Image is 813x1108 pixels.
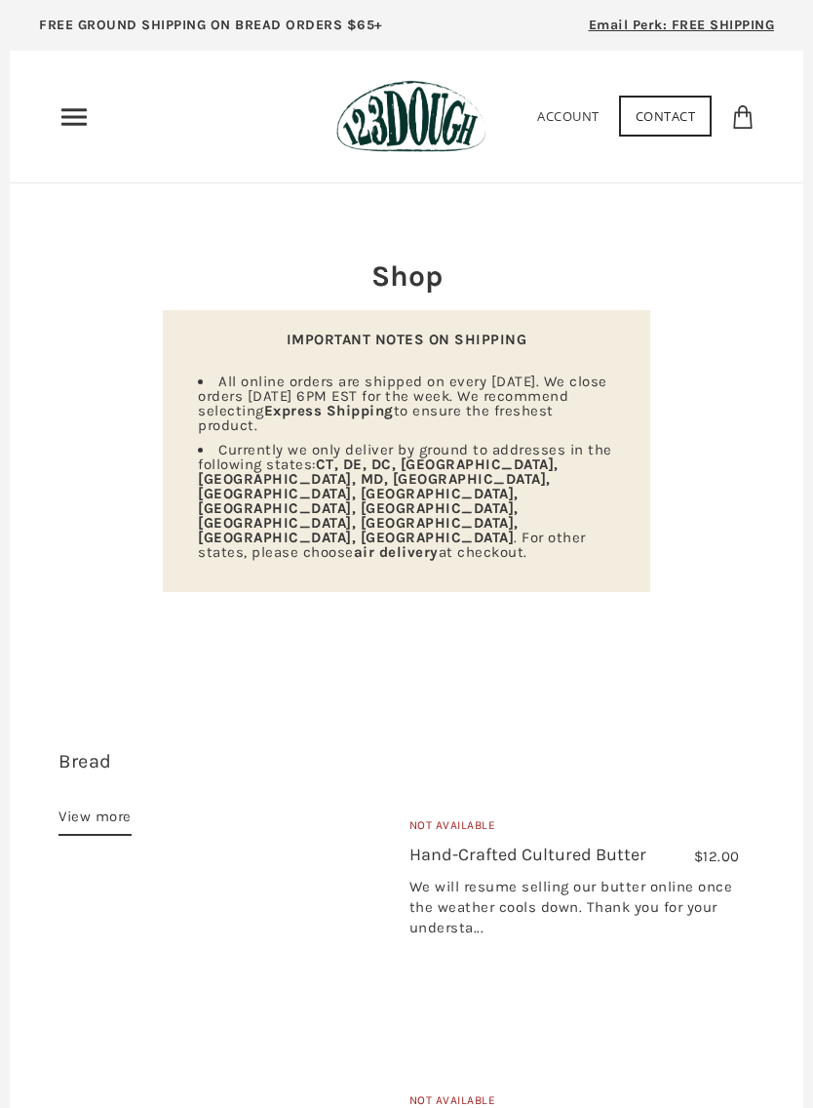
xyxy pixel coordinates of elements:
h3: 13 items [58,748,174,805]
div: We will resume selling our butter online once the weather cools down. Thank you for your understa... [409,877,740,948]
a: Hand-Crafted Cultured Butter [409,844,646,865]
a: FREE GROUND SHIPPING ON BREAD ORDERS $65+ [10,10,412,51]
a: Bread [58,750,112,772]
a: View more [58,805,132,836]
a: Account [537,107,600,125]
span: Currently we only deliver by ground to addresses in the following states: . For other states, ple... [198,441,612,561]
span: $12.00 [694,848,740,865]
p: FREE GROUND SHIPPING ON BREAD ORDERS $65+ [39,15,383,36]
strong: Express Shipping [264,402,394,419]
strong: IMPORTANT NOTES ON SHIPPING [287,331,527,348]
div: Not Available [409,816,740,843]
a: Contact [619,96,713,137]
a: Email Perk: FREE SHIPPING [560,10,804,51]
img: 123Dough Bakery [336,80,485,153]
span: Email Perk: FREE SHIPPING [589,17,775,33]
strong: CT, DE, DC, [GEOGRAPHIC_DATA], [GEOGRAPHIC_DATA], MD, [GEOGRAPHIC_DATA], [GEOGRAPHIC_DATA], [GEOG... [198,455,559,546]
strong: air delivery [354,543,439,561]
a: Hand-Crafted Cultured Butter [189,748,395,1017]
nav: Primary [58,101,90,133]
span: All online orders are shipped on every [DATE]. We close orders [DATE] 6PM EST for the week. We re... [198,373,607,434]
h2: Shop [163,256,650,297]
